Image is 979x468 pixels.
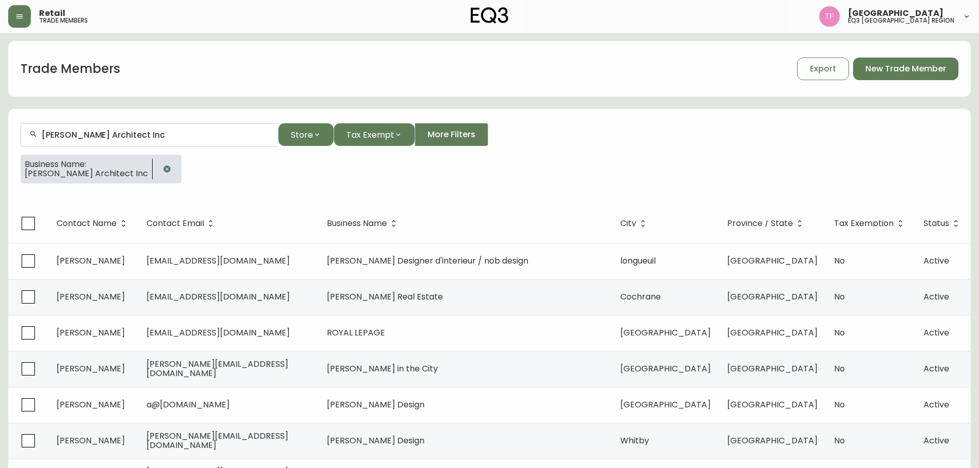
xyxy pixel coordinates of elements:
[327,291,443,303] span: [PERSON_NAME] Real Estate
[834,220,894,227] span: Tax Exemption
[57,363,125,375] span: [PERSON_NAME]
[146,219,217,228] span: Contact Email
[727,435,818,446] span: [GEOGRAPHIC_DATA]
[727,291,818,303] span: [GEOGRAPHIC_DATA]
[834,291,845,303] span: No
[146,327,290,339] span: [EMAIL_ADDRESS][DOMAIN_NAME]
[327,327,385,339] span: ROYAL LEPAGE
[834,219,907,228] span: Tax Exemption
[146,255,290,267] span: [EMAIL_ADDRESS][DOMAIN_NAME]
[923,220,949,227] span: Status
[39,9,65,17] span: Retail
[334,123,415,146] button: Tax Exempt
[415,123,488,146] button: More Filters
[327,220,387,227] span: Business Name
[620,291,661,303] span: Cochrane
[42,130,270,140] input: Search
[727,399,818,410] span: [GEOGRAPHIC_DATA]
[923,255,949,267] span: Active
[620,220,636,227] span: City
[146,358,288,379] span: [PERSON_NAME][EMAIL_ADDRESS][DOMAIN_NAME]
[620,255,656,267] span: longueuil
[727,327,818,339] span: [GEOGRAPHIC_DATA]
[810,63,836,74] span: Export
[146,399,230,410] span: a@[DOMAIN_NAME]
[923,435,949,446] span: Active
[57,291,125,303] span: [PERSON_NAME]
[327,219,400,228] span: Business Name
[57,255,125,267] span: [PERSON_NAME]
[797,58,849,80] button: Export
[923,363,949,375] span: Active
[21,60,120,78] h1: Trade Members
[727,255,818,267] span: [GEOGRAPHIC_DATA]
[146,291,290,303] span: [EMAIL_ADDRESS][DOMAIN_NAME]
[834,327,845,339] span: No
[327,399,424,410] span: [PERSON_NAME] Design
[57,220,117,227] span: Contact Name
[834,399,845,410] span: No
[923,291,949,303] span: Active
[620,327,711,339] span: [GEOGRAPHIC_DATA]
[865,63,946,74] span: New Trade Member
[57,219,130,228] span: Contact Name
[923,399,949,410] span: Active
[923,219,963,228] span: Status
[327,363,438,375] span: [PERSON_NAME] in the City
[848,9,944,17] span: [GEOGRAPHIC_DATA]
[278,123,334,146] button: Store
[57,327,125,339] span: [PERSON_NAME]
[39,17,88,24] h5: trade members
[848,17,954,24] h5: eq3 [GEOGRAPHIC_DATA] region
[25,160,148,169] span: Business Name:
[471,7,509,24] img: logo
[819,6,840,27] img: 971393357b0bdd4f0581b88529d406f6
[57,435,125,446] span: [PERSON_NAME]
[727,220,793,227] span: Province / State
[327,255,528,267] span: [PERSON_NAME] Designer d'interieur / nob design
[620,435,649,446] span: Whitby
[620,363,711,375] span: [GEOGRAPHIC_DATA]
[25,169,148,178] span: [PERSON_NAME] Architect Inc
[146,430,288,451] span: [PERSON_NAME][EMAIL_ADDRESS][DOMAIN_NAME]
[727,363,818,375] span: [GEOGRAPHIC_DATA]
[620,399,711,410] span: [GEOGRAPHIC_DATA]
[57,399,125,410] span: [PERSON_NAME]
[727,219,806,228] span: Province / State
[923,327,949,339] span: Active
[291,128,313,141] span: Store
[346,128,394,141] span: Tax Exempt
[834,363,845,375] span: No
[146,220,204,227] span: Contact Email
[327,435,424,446] span: [PERSON_NAME] Design
[428,129,475,140] span: More Filters
[834,255,845,267] span: No
[853,58,958,80] button: New Trade Member
[834,435,845,446] span: No
[620,219,650,228] span: City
